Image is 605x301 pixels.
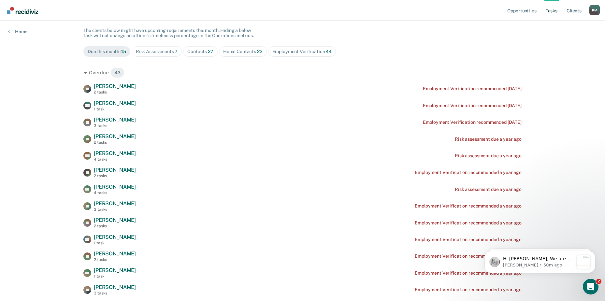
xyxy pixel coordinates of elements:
[94,83,136,89] span: [PERSON_NAME]
[94,284,136,290] span: [PERSON_NAME]
[7,7,38,14] img: Recidiviz
[94,184,136,190] span: [PERSON_NAME]
[94,123,136,128] div: 3 tasks
[83,9,522,22] div: Tasks
[423,120,522,125] div: Employment Verification recommended [DATE]
[475,238,605,283] iframe: Intercom notifications message
[272,49,332,54] div: Employment Verification
[83,67,522,78] div: Overdue 43
[596,279,601,284] span: 2
[583,279,598,294] iframe: Intercom live chat
[415,253,522,259] div: Employment Verification recommended a year ago
[94,257,136,262] div: 2 tasks
[8,29,27,35] a: Home
[415,287,522,293] div: Employment Verification recommended a year ago
[455,136,522,142] div: Risk assessment due a year ago
[136,49,178,54] div: Risk Assessments
[94,191,136,195] div: 4 tasks
[94,117,136,123] span: [PERSON_NAME]
[120,49,126,54] span: 45
[415,270,522,276] div: Employment Verification recommended a year ago
[415,170,522,175] div: Employment Verification recommended a year ago
[94,251,136,257] span: [PERSON_NAME]
[455,187,522,192] div: Risk assessment due a year ago
[223,49,263,54] div: Home Contacts
[326,49,332,54] span: 44
[94,207,136,212] div: 3 tasks
[94,107,136,111] div: 1 task
[94,174,136,178] div: 2 tasks
[94,200,136,207] span: [PERSON_NAME]
[455,153,522,159] div: Risk assessment due a year ago
[589,5,600,15] button: Profile dropdown button
[415,237,522,242] div: Employment Verification recommended a year ago
[423,86,522,92] div: Employment Verification recommended [DATE]
[94,267,136,273] span: [PERSON_NAME]
[94,150,136,156] span: [PERSON_NAME]
[94,167,136,173] span: [PERSON_NAME]
[257,49,263,54] span: 23
[415,203,522,209] div: Employment Verification recommended a year ago
[94,217,136,223] span: [PERSON_NAME]
[94,100,136,106] span: [PERSON_NAME]
[94,224,136,228] div: 2 tasks
[94,157,136,162] div: 4 tasks
[94,133,136,139] span: [PERSON_NAME]
[589,5,600,15] div: K M
[94,274,136,279] div: 1 task
[94,140,136,145] div: 2 tasks
[187,49,213,54] div: Contacts
[88,49,126,54] div: Due this month
[110,67,125,78] span: 43
[208,49,213,54] span: 27
[415,220,522,226] div: Employment Verification recommended a year ago
[94,234,136,240] span: [PERSON_NAME]
[94,241,136,245] div: 1 task
[175,49,178,54] span: 7
[83,28,254,38] span: The clients below might have upcoming requirements this month. Hiding a below task will not chang...
[423,103,522,108] div: Employment Verification recommended [DATE]
[94,90,136,94] div: 2 tasks
[94,291,136,295] div: 3 tasks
